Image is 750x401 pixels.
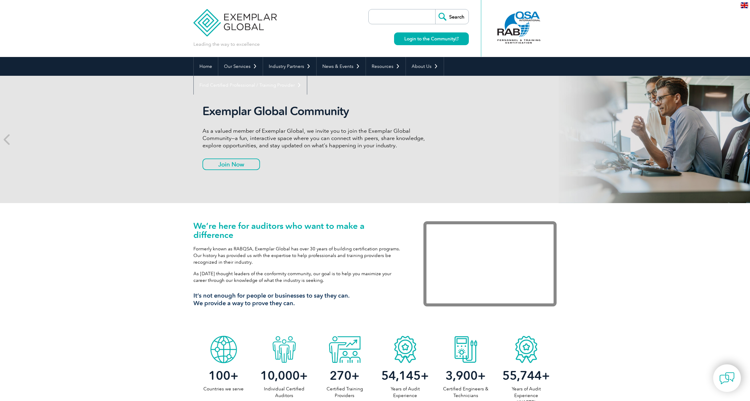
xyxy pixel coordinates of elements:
h2: + [254,371,314,380]
span: 10,000 [260,368,300,383]
a: Join Now [202,159,260,170]
a: Our Services [218,57,263,76]
p: Leading the way to excellence [193,41,260,48]
p: Countries we serve [193,386,254,392]
p: Certified Training Providers [314,386,375,399]
h2: + [314,371,375,380]
a: Home [194,57,218,76]
h2: + [436,371,496,380]
span: 3,900 [446,368,478,383]
span: 270 [330,368,351,383]
span: 100 [209,368,230,383]
p: Years of Audit Experience [375,386,436,399]
a: Resources [366,57,406,76]
a: News & Events [317,57,366,76]
img: open_square.png [455,37,459,40]
img: contact-chat.png [719,371,735,386]
h2: + [375,371,436,380]
a: Find Certified Professional / Training Provider [194,76,307,95]
h2: + [496,371,557,380]
p: As [DATE] thought leaders of the conformity community, our goal is to help you maximize your care... [193,270,405,284]
p: Formerly known as RABQSA, Exemplar Global has over 30 years of building certification programs. O... [193,246,405,266]
h2: Exemplar Global Community [202,104,429,118]
a: Industry Partners [263,57,316,76]
h3: It’s not enough for people or businesses to say they can. We provide a way to prove they can. [193,292,405,307]
a: Login to the Community [394,32,469,45]
iframe: Exemplar Global: Working together to make a difference [423,221,557,306]
img: en [741,2,748,8]
input: Search [435,9,469,24]
h1: We’re here for auditors who want to make a difference [193,221,405,239]
h2: + [193,371,254,380]
span: 55,744 [502,368,542,383]
p: Individual Certified Auditors [254,386,314,399]
span: 54,145 [381,368,421,383]
a: About Us [406,57,444,76]
p: Certified Engineers & Technicians [436,386,496,399]
p: As a valued member of Exemplar Global, we invite you to join the Exemplar Global Community—a fun,... [202,127,429,149]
